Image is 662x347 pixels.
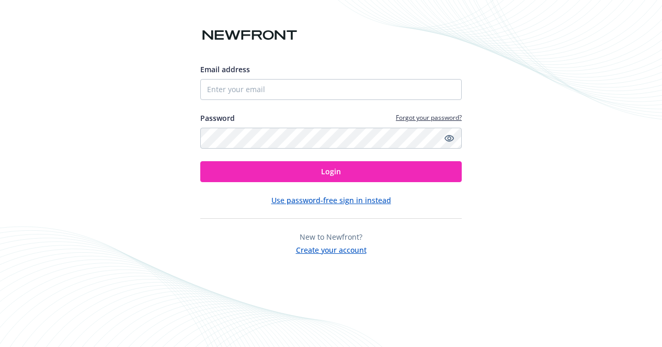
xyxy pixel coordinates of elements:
[200,26,299,44] img: Newfront logo
[200,64,250,74] span: Email address
[296,242,367,255] button: Create your account
[200,113,235,124] label: Password
[321,166,341,176] span: Login
[200,79,462,100] input: Enter your email
[200,161,462,182] button: Login
[200,128,462,149] input: Enter your password
[300,232,362,242] span: New to Newfront?
[396,113,462,122] a: Forgot your password?
[271,195,391,206] button: Use password-free sign in instead
[443,132,455,144] a: Show password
